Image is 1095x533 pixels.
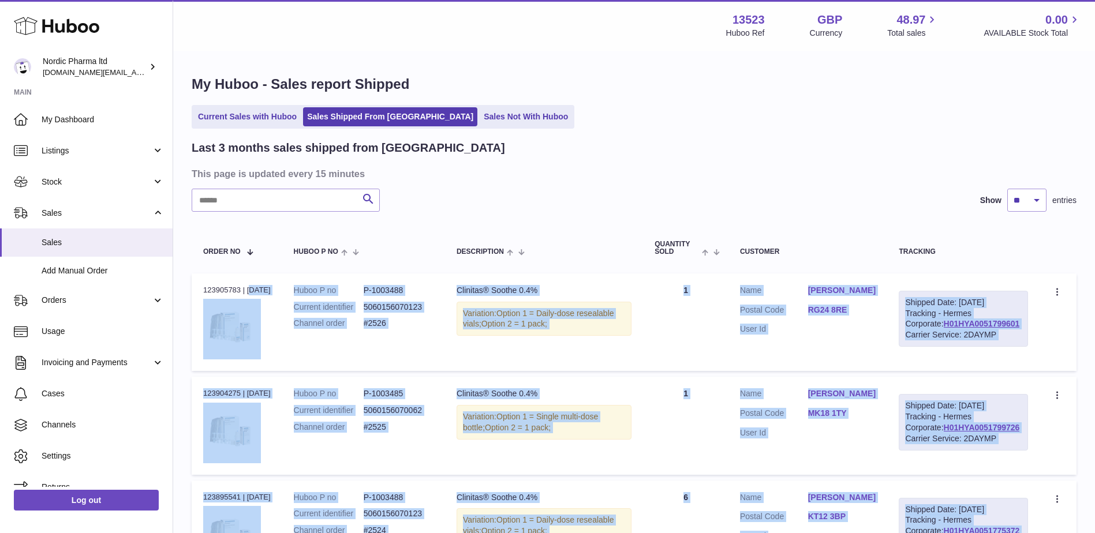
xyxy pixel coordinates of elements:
div: Tracking - Hermes Corporate: [899,291,1028,347]
div: Huboo Ref [726,28,765,39]
dd: P-1003485 [364,388,433,399]
dt: Postal Code [740,305,808,318]
img: accounts.uk@nordicpharma.com [14,58,31,76]
a: Current Sales with Huboo [194,107,301,126]
span: My Dashboard [42,114,164,125]
td: 1 [643,377,728,474]
h2: Last 3 months sales shipped from [GEOGRAPHIC_DATA] [192,140,505,156]
span: Usage [42,326,164,337]
dt: User Id [740,324,808,335]
a: Sales Not With Huboo [480,107,572,126]
span: Add Manual Order [42,265,164,276]
span: Description [457,248,504,256]
dt: Postal Code [740,408,808,422]
td: 1 [643,273,728,371]
span: Sales [42,237,164,248]
dd: P-1003488 [364,285,433,296]
div: 123904275 | [DATE] [203,388,271,399]
div: Carrier Service: 2DAYMP [905,329,1022,340]
dt: Huboo P no [294,388,364,399]
div: Variation: [457,405,631,440]
dt: Huboo P no [294,492,364,503]
span: Listings [42,145,152,156]
span: Option 2 = 1 pack; [485,423,551,432]
dt: Channel order [294,422,364,433]
span: entries [1052,195,1077,206]
span: Cases [42,388,164,399]
div: Nordic Pharma ltd [43,56,147,78]
span: 48.97 [896,12,925,28]
dt: Huboo P no [294,285,364,296]
span: Sales [42,208,152,219]
dt: Name [740,388,808,402]
dt: Name [740,285,808,299]
dt: Postal Code [740,511,808,525]
div: Currency [810,28,843,39]
span: AVAILABLE Stock Total [984,28,1081,39]
dt: Name [740,492,808,506]
a: 48.97 Total sales [887,12,939,39]
span: Order No [203,248,241,256]
a: KT12 3BP [808,511,876,522]
a: RG24 8RE [808,305,876,316]
dt: Current identifier [294,302,364,313]
dt: User Id [740,427,808,438]
span: Returns [42,482,164,493]
img: 2_6c148ce2-9555-4dcb-a520-678b12be0df6.png [203,299,261,356]
span: Channels [42,419,164,430]
dt: Current identifier [294,405,364,416]
span: 0.00 [1045,12,1068,28]
strong: 13523 [733,12,765,28]
div: Tracking - Hermes Corporate: [899,394,1028,451]
span: Orders [42,295,152,306]
a: H01HYA0051799726 [944,423,1020,432]
div: Tracking [899,248,1028,256]
span: Option 2 = 1 pack; [481,319,547,328]
dd: #2525 [364,422,433,433]
h1: My Huboo - Sales report Shipped [192,75,1077,93]
span: Huboo P no [294,248,338,256]
div: Carrier Service: 2DAYMP [905,433,1022,444]
a: H01HYA0051799601 [944,319,1020,328]
div: Clinitas® Soothe 0.4% [457,285,631,296]
dd: #2526 [364,318,433,329]
span: [DOMAIN_NAME][EMAIL_ADDRESS][DOMAIN_NAME] [43,67,230,77]
label: Show [980,195,1001,206]
span: Stock [42,177,152,187]
dd: 5060156070123 [364,302,433,313]
div: Variation: [457,302,631,336]
span: Option 1 = Daily-dose resealable vials; [463,309,614,329]
div: Clinitas® Soothe 0.4% [457,492,631,503]
div: Shipped Date: [DATE] [905,400,1022,411]
span: Quantity Sold [655,241,698,256]
img: 2_6c148ce2-9555-4dcb-a520-678b12be0df6.png [203,403,261,460]
a: [PERSON_NAME] [808,492,876,503]
dd: P-1003488 [364,492,433,503]
a: [PERSON_NAME] [808,285,876,296]
div: 123895541 | [DATE] [203,492,271,502]
dt: Channel order [294,318,364,329]
div: Shipped Date: [DATE] [905,504,1022,515]
div: Clinitas® Soothe 0.4% [457,388,631,399]
a: [PERSON_NAME] [808,388,876,399]
span: Settings [42,451,164,461]
a: 0.00 AVAILABLE Stock Total [984,12,1081,39]
a: Sales Shipped From [GEOGRAPHIC_DATA] [303,107,477,126]
span: Option 1 = Single multi-dose bottle; [463,412,598,432]
dd: 5060156070123 [364,508,433,519]
div: Customer [740,248,876,256]
dt: Current identifier [294,508,364,519]
a: Log out [14,490,159,511]
dd: 5060156070062 [364,405,433,416]
span: Invoicing and Payments [42,357,152,368]
div: 123905783 | [DATE] [203,285,271,295]
a: MK18 1TY [808,408,876,419]
span: Total sales [887,28,939,39]
h3: This page is updated every 15 minutes [192,167,1074,180]
strong: GBP [817,12,842,28]
div: Shipped Date: [DATE] [905,297,1022,308]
